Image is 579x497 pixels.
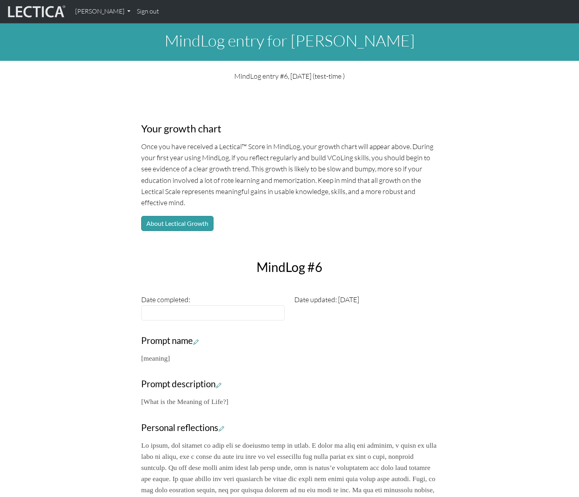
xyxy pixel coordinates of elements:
[289,294,443,320] div: Date updated: [DATE]
[134,3,162,20] a: Sign out
[72,3,134,20] a: [PERSON_NAME]
[141,423,438,433] h3: Personal reflections
[141,294,190,305] label: Date completed:
[141,216,214,231] button: About Lectical Growth
[6,4,66,19] img: lecticalive
[136,260,443,275] h2: MindLog #6
[141,122,438,135] h3: Your growth chart
[141,336,438,346] h3: Prompt name
[141,396,438,407] p: [What is the Meaning of Life?]
[141,70,438,82] p: MindLog entry #6, [DATE] (test-time )
[141,379,438,390] h3: Prompt description
[141,353,438,364] p: [meaning]
[141,141,438,208] p: Once you have received a Lectical™ Score in MindLog, your growth chart will appear above. During ...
